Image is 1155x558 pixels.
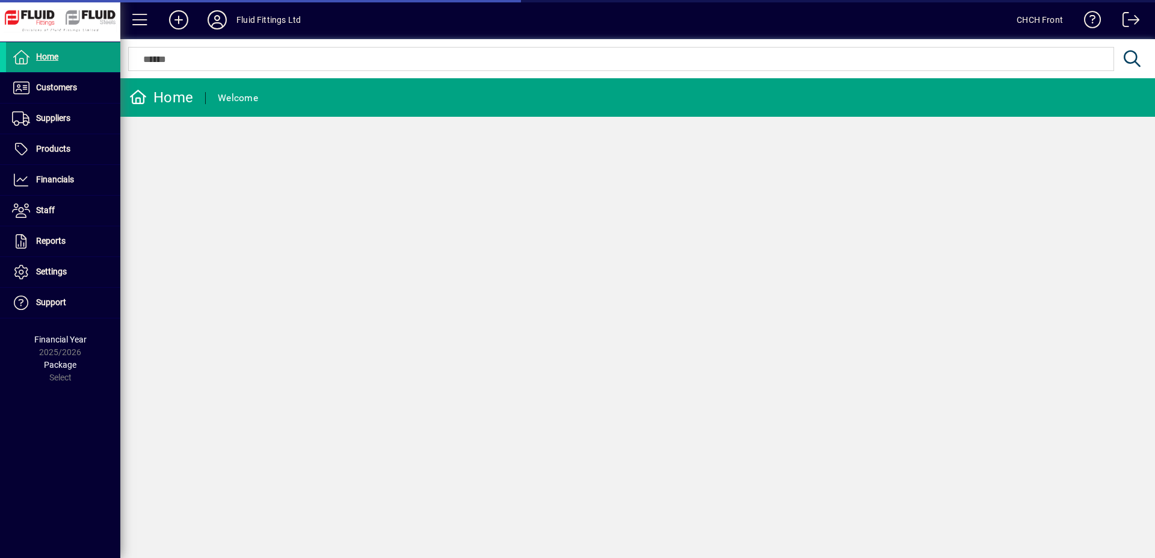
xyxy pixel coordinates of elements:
span: Reports [36,236,66,246]
div: Welcome [218,88,258,108]
span: Financials [36,175,74,184]
a: Logout [1113,2,1140,42]
a: Support [6,288,120,318]
span: Financial Year [34,335,87,344]
div: Home [129,88,193,107]
a: Settings [6,257,120,287]
span: Customers [36,82,77,92]
a: Products [6,134,120,164]
span: Settings [36,267,67,276]
a: Knowledge Base [1075,2,1101,42]
a: Reports [6,226,120,256]
button: Profile [198,9,236,31]
a: Financials [6,165,120,195]
span: Suppliers [36,113,70,123]
span: Home [36,52,58,61]
a: Staff [6,196,120,226]
span: Products [36,144,70,153]
button: Add [159,9,198,31]
span: Support [36,297,66,307]
div: Fluid Fittings Ltd [236,10,301,29]
a: Customers [6,73,120,103]
span: Package [44,360,76,370]
span: Staff [36,205,55,215]
a: Suppliers [6,104,120,134]
div: CHCH Front [1017,10,1063,29]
